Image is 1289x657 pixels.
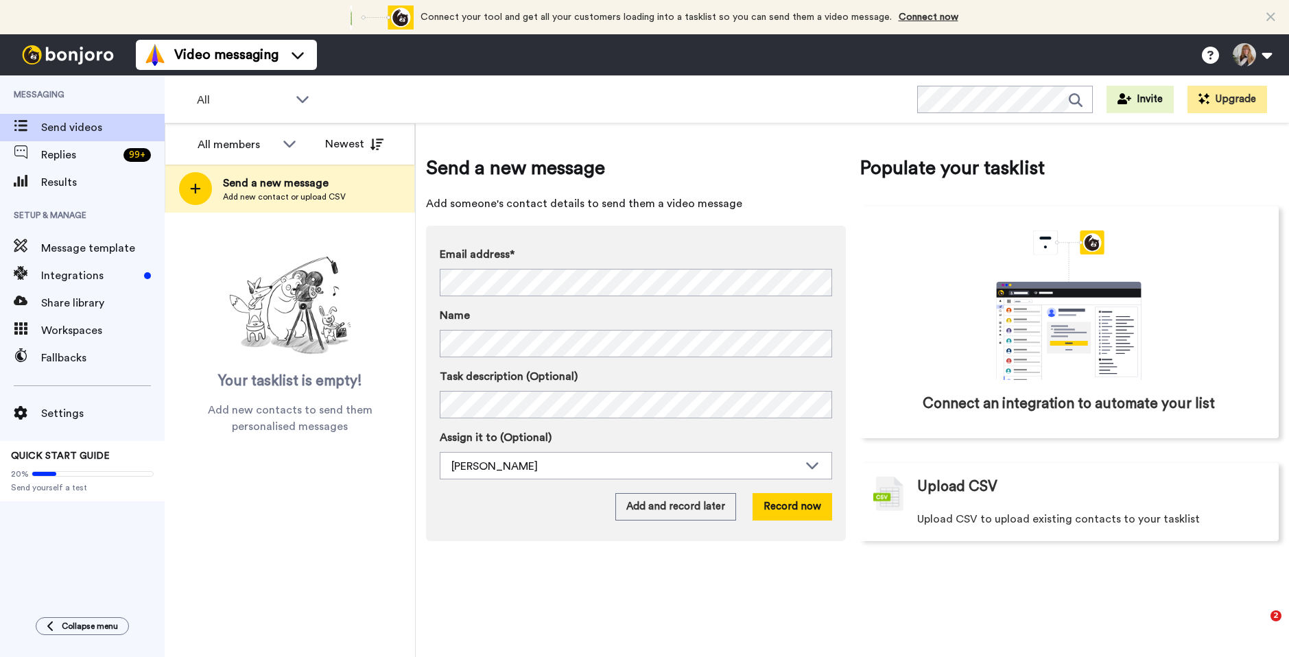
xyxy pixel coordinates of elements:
[11,468,29,479] span: 20%
[615,493,736,521] button: Add and record later
[899,12,958,22] a: Connect now
[426,154,846,182] span: Send a new message
[338,5,414,29] div: animation
[144,44,166,66] img: vm-color.svg
[753,493,832,521] button: Record now
[315,130,394,158] button: Newest
[966,230,1172,380] div: animation
[426,195,846,212] span: Add someone's contact details to send them a video message
[440,246,832,263] label: Email address*
[218,371,362,392] span: Your tasklist is empty!
[41,147,118,163] span: Replies
[11,451,110,461] span: QUICK START GUIDE
[223,175,346,191] span: Send a new message
[917,511,1200,527] span: Upload CSV to upload existing contacts to your tasklist
[41,267,139,284] span: Integrations
[917,477,997,497] span: Upload CSV
[41,322,165,339] span: Workspaces
[1242,610,1275,643] iframe: Intercom live chat
[123,148,151,162] div: 99 +
[860,154,1279,182] span: Populate your tasklist
[197,92,289,108] span: All
[185,402,394,435] span: Add new contacts to send them personalised messages
[16,45,119,64] img: bj-logo-header-white.svg
[198,136,276,153] div: All members
[41,405,165,422] span: Settings
[1107,86,1174,113] button: Invite
[41,119,165,136] span: Send videos
[41,174,165,191] span: Results
[923,394,1215,414] span: Connect an integration to automate your list
[451,458,799,475] div: [PERSON_NAME]
[41,350,165,366] span: Fallbacks
[223,191,346,202] span: Add new contact or upload CSV
[440,307,470,324] span: Name
[440,368,832,385] label: Task description (Optional)
[11,482,154,493] span: Send yourself a test
[41,240,165,256] span: Message template
[873,477,903,511] img: csv-grey.png
[174,45,279,64] span: Video messaging
[222,251,359,361] img: ready-set-action.png
[421,12,892,22] span: Connect your tool and get all your customers loading into a tasklist so you can send them a video...
[41,295,165,311] span: Share library
[440,429,832,446] label: Assign it to (Optional)
[1270,610,1281,621] span: 2
[36,617,129,635] button: Collapse menu
[62,621,118,632] span: Collapse menu
[1187,86,1267,113] button: Upgrade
